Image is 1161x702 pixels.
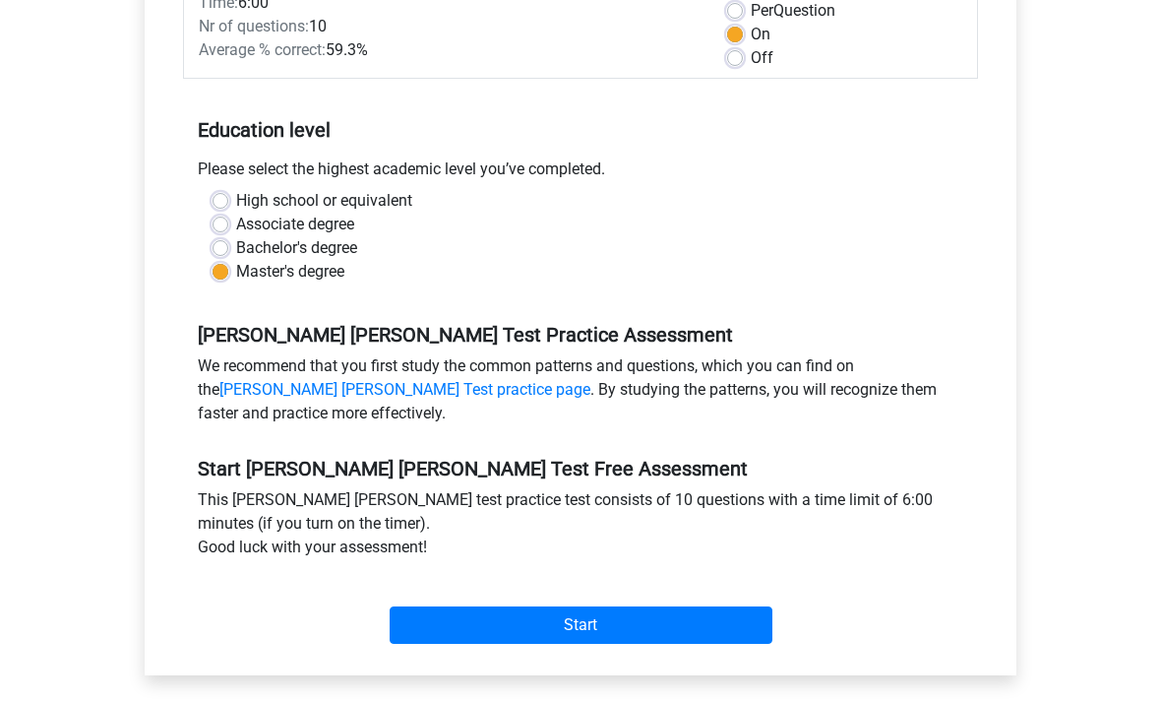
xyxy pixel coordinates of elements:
label: Associate degree [236,214,354,237]
label: On [751,24,770,47]
input: Start [390,607,772,645]
div: Please select the highest academic level you’ve completed. [183,159,978,190]
h5: Start [PERSON_NAME] [PERSON_NAME] Test Free Assessment [198,458,963,481]
a: [PERSON_NAME] [PERSON_NAME] Test practice page [219,381,590,400]
span: Average % correct: [199,41,326,60]
label: Bachelor's degree [236,237,357,261]
label: Off [751,47,773,71]
h5: Education level [198,111,963,151]
div: 59.3% [184,39,712,63]
span: Per [751,2,773,21]
h5: [PERSON_NAME] [PERSON_NAME] Test Practice Assessment [198,324,963,348]
label: Master's degree [236,261,344,285]
span: Nr of questions: [199,18,309,36]
div: We recommend that you first study the common patterns and questions, which you can find on the . ... [183,355,978,434]
div: 10 [184,16,712,39]
div: This [PERSON_NAME] [PERSON_NAME] test practice test consists of 10 questions with a time limit of... [183,489,978,568]
label: High school or equivalent [236,190,412,214]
